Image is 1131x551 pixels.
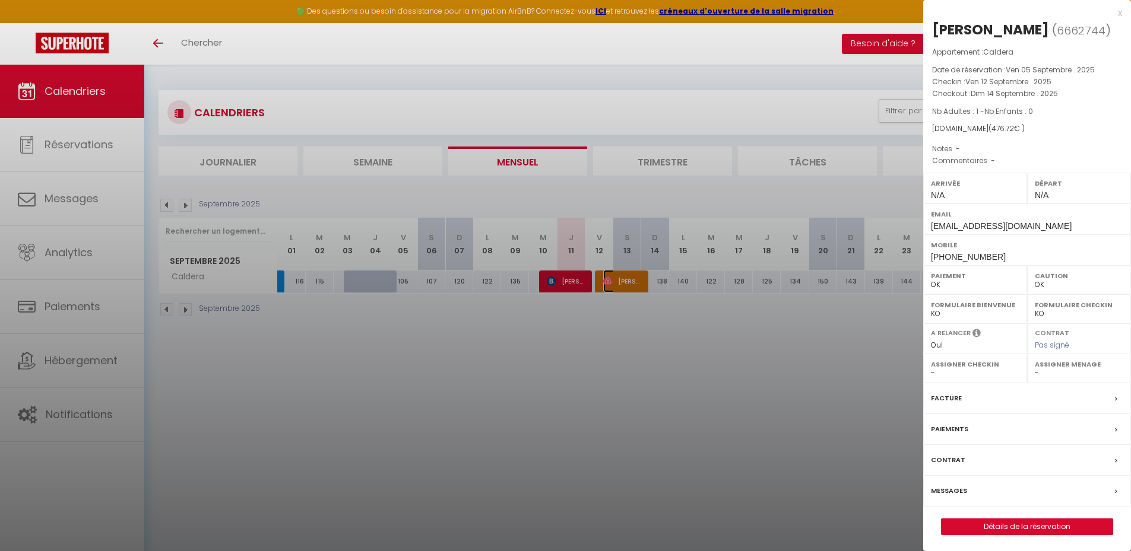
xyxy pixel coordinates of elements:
[931,358,1019,370] label: Assigner Checkin
[942,519,1113,534] a: Détails de la réservation
[989,123,1025,133] span: ( € )
[931,454,965,466] label: Contrat
[931,423,968,435] label: Paiements
[931,270,1019,282] label: Paiement
[1035,358,1123,370] label: Assigner Menage
[931,239,1123,251] label: Mobile
[932,88,1122,100] p: Checkout :
[932,155,1122,167] p: Commentaires :
[965,77,1051,87] span: Ven 12 Septembre . 2025
[956,144,960,154] span: -
[1035,190,1048,200] span: N/A
[923,6,1122,20] div: x
[932,46,1122,58] p: Appartement :
[932,76,1122,88] p: Checkin :
[1035,328,1069,336] label: Contrat
[1035,299,1123,311] label: Formulaire Checkin
[931,328,971,338] label: A relancer
[932,20,1049,39] div: [PERSON_NAME]
[971,88,1058,98] span: Dim 14 Septembre . 2025
[932,64,1122,76] p: Date de réservation :
[1035,340,1069,350] span: Pas signé
[1006,65,1095,75] span: Ven 05 Septembre . 2025
[1052,22,1111,39] span: ( )
[931,208,1123,220] label: Email
[931,299,1019,311] label: Formulaire Bienvenue
[1035,270,1123,282] label: Caution
[9,5,45,40] button: Ouvrir le widget de chat LiveChat
[931,190,945,200] span: N/A
[1057,23,1105,38] span: 6662744
[991,155,995,165] span: -
[931,392,962,405] label: Facture
[931,221,1072,231] span: [EMAIL_ADDRESS][DOMAIN_NAME]
[932,123,1122,135] div: [DOMAIN_NAME]
[932,106,1033,116] span: Nb Adultes : 1 -
[941,518,1113,535] button: Détails de la réservation
[931,177,1019,189] label: Arrivée
[931,485,967,497] label: Messages
[931,252,1006,262] span: [PHONE_NUMBER]
[972,328,981,341] i: Sélectionner OUI si vous souhaiter envoyer les séquences de messages post-checkout
[991,123,1014,133] span: 476.72
[984,106,1033,116] span: Nb Enfants : 0
[932,143,1122,155] p: Notes :
[1035,177,1123,189] label: Départ
[983,47,1013,57] span: Caldera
